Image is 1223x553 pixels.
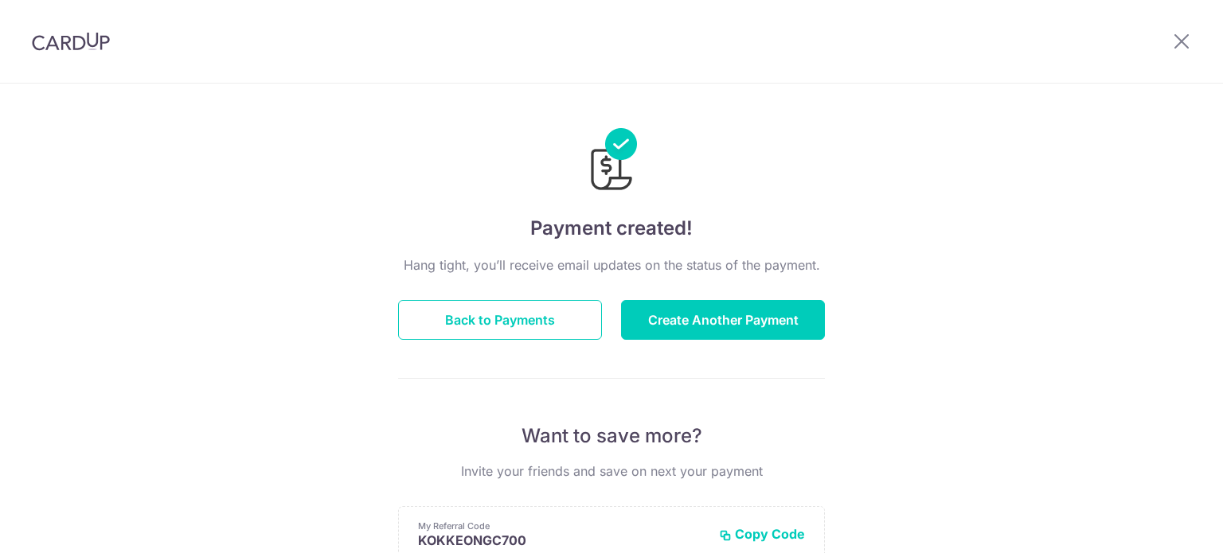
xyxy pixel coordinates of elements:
[398,255,825,275] p: Hang tight, you’ll receive email updates on the status of the payment.
[418,532,706,548] p: KOKKEONGC700
[32,32,110,51] img: CardUp
[398,423,825,449] p: Want to save more?
[621,300,825,340] button: Create Another Payment
[719,526,805,542] button: Copy Code
[418,520,706,532] p: My Referral Code
[398,300,602,340] button: Back to Payments
[398,214,825,243] h4: Payment created!
[586,128,637,195] img: Payments
[398,461,825,481] p: Invite your friends and save on next your payment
